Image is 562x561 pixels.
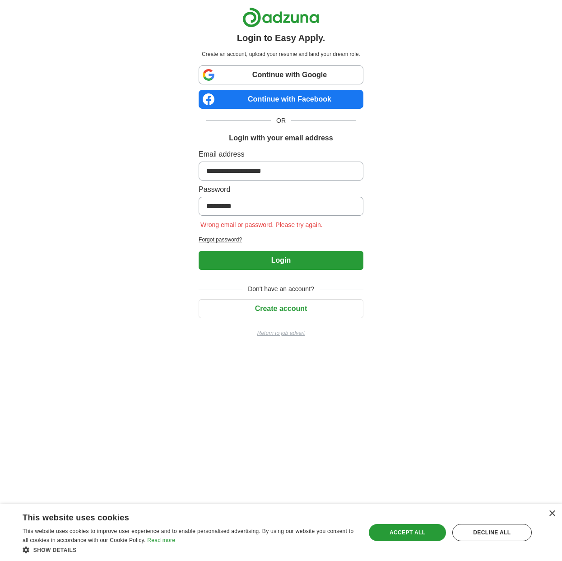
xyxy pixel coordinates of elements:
p: Create an account, upload your resume and land your dream role. [200,50,362,58]
img: Adzuna logo [242,7,319,28]
div: Decline all [452,524,532,541]
a: Read more, opens a new window [147,537,175,543]
div: Accept all [369,524,446,541]
a: Return to job advert [199,329,363,337]
h1: Login with your email address [229,133,333,144]
a: Continue with Google [199,65,363,84]
div: Close [548,510,555,517]
span: Don't have an account? [242,284,320,294]
label: Email address [199,149,363,160]
div: Show details [23,545,356,554]
span: Wrong email or password. Please try again. [199,221,325,228]
h1: Login to Easy Apply. [237,31,325,45]
a: Continue with Facebook [199,90,363,109]
button: Login [199,251,363,270]
span: Show details [33,547,77,553]
button: Create account [199,299,363,318]
span: OR [271,116,291,125]
div: This website uses cookies [23,510,333,523]
a: Forgot password? [199,236,363,244]
label: Password [199,184,363,195]
span: This website uses cookies to improve user experience and to enable personalised advertising. By u... [23,528,353,543]
a: Create account [199,305,363,312]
